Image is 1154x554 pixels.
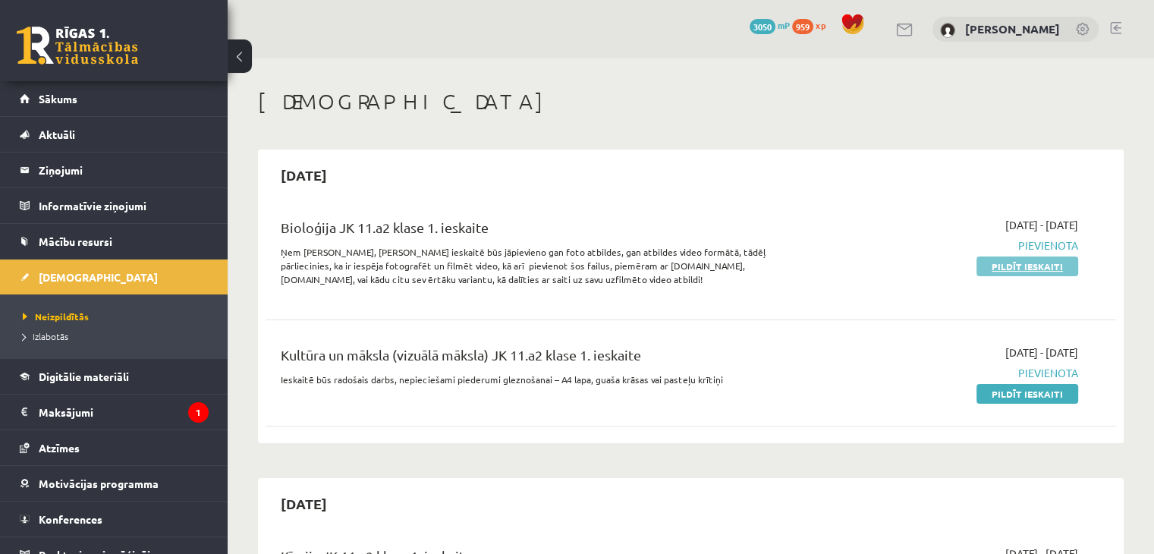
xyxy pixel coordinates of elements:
[828,365,1078,381] span: Pievienota
[940,23,955,38] img: Kristīne Lazda
[976,257,1078,276] a: Pildīt ieskaiti
[39,153,209,187] legend: Ziņojumi
[976,384,1078,404] a: Pildīt ieskaiti
[39,370,129,383] span: Digitālie materiāli
[20,430,209,465] a: Atzīmes
[39,512,102,526] span: Konferences
[23,330,68,342] span: Izlabotās
[39,127,75,141] span: Aktuāli
[39,477,159,490] span: Motivācijas programma
[17,27,138,65] a: Rīgas 1. Tālmācības vidusskola
[20,81,209,116] a: Sākums
[39,235,112,248] span: Mācību resursi
[188,402,209,423] i: 1
[1005,217,1078,233] span: [DATE] - [DATE]
[965,21,1060,36] a: [PERSON_NAME]
[816,19,825,31] span: xp
[23,310,89,323] span: Neizpildītās
[258,89,1124,115] h1: [DEMOGRAPHIC_DATA]
[23,329,212,343] a: Izlabotās
[20,153,209,187] a: Ziņojumi
[39,92,77,105] span: Sākums
[20,359,209,394] a: Digitālie materiāli
[20,260,209,294] a: [DEMOGRAPHIC_DATA]
[39,441,80,455] span: Atzīmes
[266,157,342,193] h2: [DATE]
[778,19,790,31] span: mP
[281,345,805,373] div: Kultūra un māksla (vizuālā māksla) JK 11.a2 klase 1. ieskaite
[20,395,209,430] a: Maksājumi1
[281,373,805,386] p: Ieskaitē būs radošais darbs, nepieciešami piederumi gleznošanai – A4 lapa, guaša krāsas vai paste...
[750,19,775,34] span: 3050
[266,486,342,521] h2: [DATE]
[39,188,209,223] legend: Informatīvie ziņojumi
[1005,345,1078,360] span: [DATE] - [DATE]
[281,245,805,286] p: Ņem [PERSON_NAME], [PERSON_NAME] ieskaitē būs jāpievieno gan foto atbildes, gan atbildes video fo...
[20,117,209,152] a: Aktuāli
[792,19,833,31] a: 959 xp
[20,188,209,223] a: Informatīvie ziņojumi
[20,466,209,501] a: Motivācijas programma
[750,19,790,31] a: 3050 mP
[828,238,1078,253] span: Pievienota
[23,310,212,323] a: Neizpildītās
[20,502,209,537] a: Konferences
[39,395,209,430] legend: Maksājumi
[39,270,158,284] span: [DEMOGRAPHIC_DATA]
[20,224,209,259] a: Mācību resursi
[281,217,805,245] div: Bioloģija JK 11.a2 klase 1. ieskaite
[792,19,813,34] span: 959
